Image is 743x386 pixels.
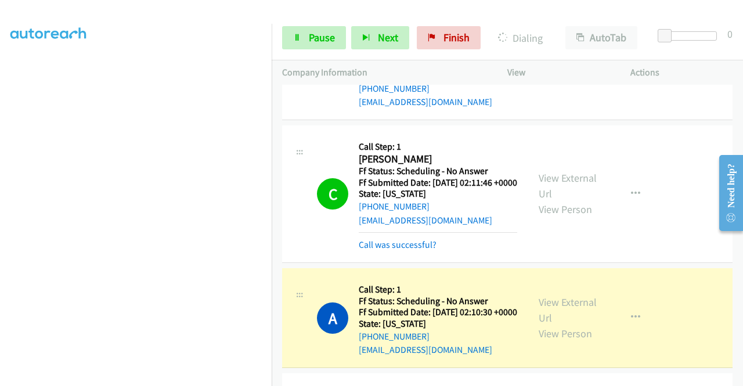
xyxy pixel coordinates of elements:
[359,331,430,342] a: [PHONE_NUMBER]
[359,295,517,307] h5: Ff Status: Scheduling - No Answer
[359,344,492,355] a: [EMAIL_ADDRESS][DOMAIN_NAME]
[359,153,514,166] h2: [PERSON_NAME]
[539,327,592,340] a: View Person
[359,165,517,177] h5: Ff Status: Scheduling - No Answer
[282,26,346,49] a: Pause
[359,318,517,330] h5: State: [US_STATE]
[710,147,743,239] iframe: Resource Center
[359,201,430,212] a: [PHONE_NUMBER]
[359,215,492,226] a: [EMAIL_ADDRESS][DOMAIN_NAME]
[359,141,517,153] h5: Call Step: 1
[443,31,470,44] span: Finish
[359,96,492,107] a: [EMAIL_ADDRESS][DOMAIN_NAME]
[317,302,348,334] h1: A
[359,239,437,250] a: Call was successful?
[539,73,592,86] a: View Person
[351,26,409,49] button: Next
[507,66,609,80] p: View
[417,26,481,49] a: Finish
[282,66,486,80] p: Company Information
[496,30,544,46] p: Dialing
[359,177,517,189] h5: Ff Submitted Date: [DATE] 02:11:46 +0000
[378,31,398,44] span: Next
[359,284,517,295] h5: Call Step: 1
[727,26,733,42] div: 0
[359,188,517,200] h5: State: [US_STATE]
[539,203,592,216] a: View Person
[317,178,348,210] h1: C
[539,171,597,200] a: View External Url
[565,26,637,49] button: AutoTab
[359,83,430,94] a: [PHONE_NUMBER]
[539,295,597,324] a: View External Url
[309,31,335,44] span: Pause
[630,66,733,80] p: Actions
[359,306,517,318] h5: Ff Submitted Date: [DATE] 02:10:30 +0000
[663,31,717,41] div: Delay between calls (in seconds)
